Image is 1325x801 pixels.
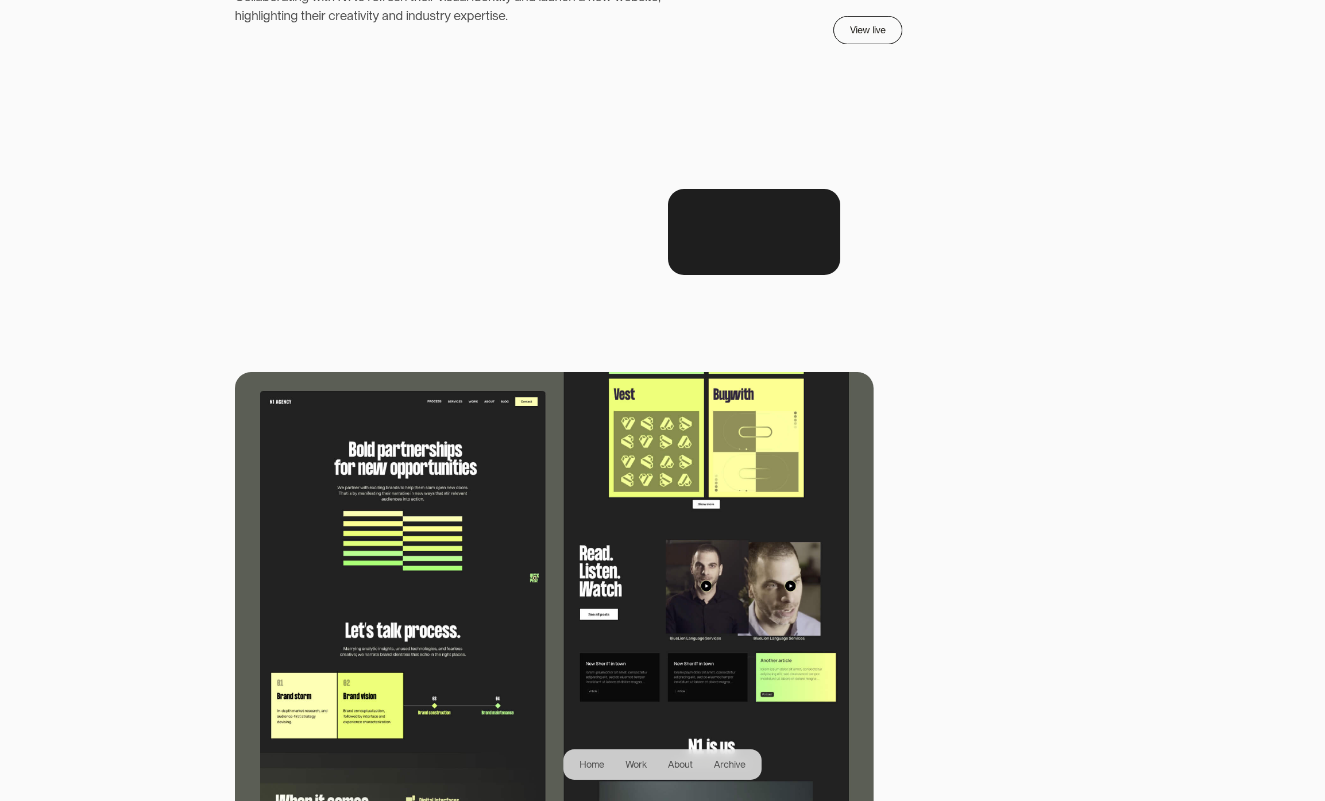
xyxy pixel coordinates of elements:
span: v [360,6,366,25]
span: h [252,6,258,25]
span: t [369,6,373,25]
span: s [430,6,436,25]
span: e [454,6,461,25]
span: i [490,6,492,25]
span: i [261,6,263,25]
span: e [312,6,319,25]
span: r [481,6,486,25]
span: a [347,6,354,25]
span: d [415,6,423,25]
span: p [467,6,474,25]
span: r [335,6,340,25]
span: s [492,6,499,25]
a: About [658,754,704,774]
span: r [321,6,326,25]
div: Archive [714,757,745,772]
span: t [301,6,305,25]
span: e [474,6,481,25]
div: View live [850,22,886,38]
span: n [284,6,291,25]
span: h [305,6,312,25]
span: i [319,6,321,25]
span: a [382,6,389,25]
span: i [242,6,244,25]
span: y [445,6,451,25]
div: Work [625,757,647,772]
span: r [440,6,445,25]
span: y [373,6,379,25]
span: t [277,6,281,25]
span: g [263,6,271,25]
span: n [389,6,396,25]
span: h [271,6,277,25]
span: u [423,6,430,25]
span: c [329,6,335,25]
a: View live [833,16,902,44]
div: About [668,757,693,772]
span: i [406,6,408,25]
a: Archive [704,754,756,774]
span: e [340,6,347,25]
span: t [354,6,358,25]
span: . [505,6,508,25]
span: i [366,6,369,25]
span: d [396,6,403,25]
span: i [281,6,284,25]
div: Home [580,757,604,772]
span: l [258,6,261,25]
span: g [291,6,298,25]
span: i [358,6,360,25]
span: n [408,6,415,25]
a: Home [569,754,615,774]
span: h [235,6,242,25]
span: x [461,6,467,25]
span: e [499,6,505,25]
span: t [486,6,490,25]
span: g [244,6,252,25]
span: t [436,6,440,25]
a: Work [615,754,657,774]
